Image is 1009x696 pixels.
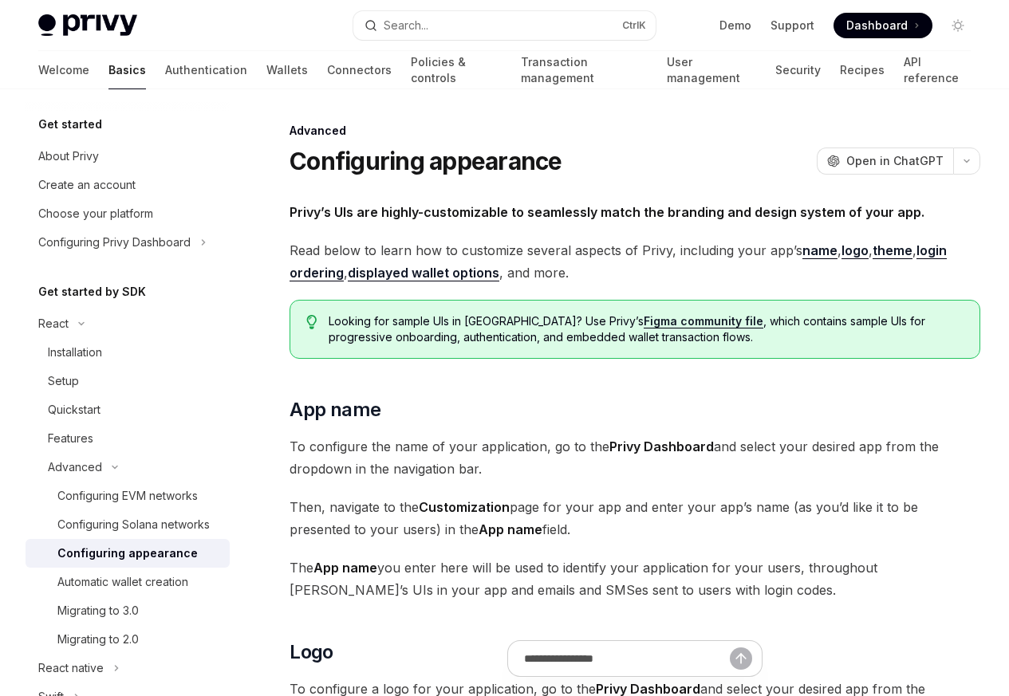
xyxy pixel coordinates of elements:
a: Policies & controls [411,51,502,89]
h5: Get started by SDK [38,282,146,301]
a: Authentication [165,51,247,89]
img: light logo [38,14,137,37]
strong: App name [313,560,377,576]
a: logo [841,242,869,259]
a: Wallets [266,51,308,89]
a: Security [775,51,821,89]
a: Create an account [26,171,230,199]
div: Migrating to 2.0 [57,630,139,649]
a: Migrating to 2.0 [26,625,230,654]
span: Dashboard [846,18,908,33]
strong: App name [479,521,542,537]
a: Features [26,424,230,453]
div: Configuring Privy Dashboard [38,233,191,252]
span: Then, navigate to the page for your app and enter your app’s name (as you’d like it to be present... [290,496,980,541]
div: Create an account [38,175,136,195]
div: Search... [384,16,428,35]
a: Quickstart [26,395,230,424]
span: To configure the name of your application, go to the and select your desired app from the dropdow... [290,435,980,480]
span: The you enter here will be used to identify your application for your users, throughout [PERSON_N... [290,556,980,601]
div: Configuring appearance [57,544,198,563]
a: Configuring appearance [26,539,230,568]
a: About Privy [26,142,230,171]
button: Open in ChatGPT [817,147,953,175]
span: Open in ChatGPT [846,153,944,169]
input: Ask a question... [524,641,730,676]
span: Ctrl K [622,19,646,32]
a: Automatic wallet creation [26,568,230,596]
a: displayed wallet options [348,265,499,281]
a: User management [667,51,757,89]
a: API reference [904,51,971,89]
a: Welcome [38,51,89,89]
span: App name [290,397,380,423]
div: About Privy [38,147,99,166]
a: name [802,242,838,259]
div: React [38,314,69,333]
a: Configuring EVM networks [26,482,230,510]
strong: Privy Dashboard [609,438,714,454]
div: Advanced [48,458,102,477]
a: Migrating to 3.0 [26,596,230,625]
a: Support [771,18,814,33]
a: theme [873,242,912,259]
strong: Customization [419,499,510,515]
div: React native [38,659,104,678]
div: Quickstart [48,400,101,419]
button: React native [26,654,128,682]
button: Configuring Privy Dashboard [26,228,215,257]
button: Toggle dark mode [945,13,971,38]
div: Advanced [290,123,980,139]
a: Demo [719,18,751,33]
div: Migrating to 3.0 [57,601,139,620]
span: Read below to learn how to customize several aspects of Privy, including your app’s , , , , , and... [290,239,980,284]
a: Recipes [840,51,885,89]
div: Setup [48,372,79,391]
svg: Tip [306,315,317,329]
h5: Get started [38,115,102,134]
a: Installation [26,338,230,367]
span: Looking for sample UIs in [GEOGRAPHIC_DATA]? Use Privy’s , which contains sample UIs for progress... [329,313,964,345]
a: Basics [108,51,146,89]
button: Send message [730,647,752,670]
a: Choose your platform [26,199,230,228]
div: Installation [48,343,102,362]
strong: Privy’s UIs are highly-customizable to seamlessly match the branding and design system of your app. [290,204,924,220]
h1: Configuring appearance [290,147,562,175]
a: Transaction management [521,51,647,89]
div: Configuring Solana networks [57,515,210,534]
button: Search...CtrlK [353,11,656,40]
a: Dashboard [834,13,932,38]
a: Connectors [327,51,392,89]
button: React [26,309,93,338]
div: Features [48,429,93,448]
div: Configuring EVM networks [57,486,198,505]
a: Setup [26,367,230,395]
div: Choose your platform [38,204,153,223]
a: Configuring Solana networks [26,510,230,539]
div: Automatic wallet creation [57,572,188,592]
button: Advanced [26,453,126,482]
a: Figma community file [644,314,763,328]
